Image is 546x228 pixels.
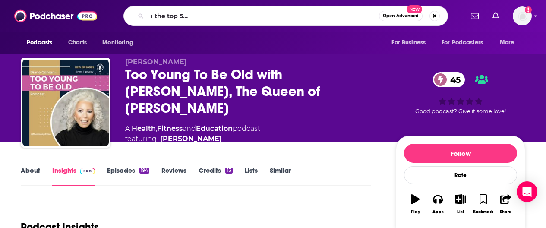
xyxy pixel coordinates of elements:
[404,144,517,163] button: Follow
[513,6,532,25] span: Logged in as KTMSseat4
[125,58,187,66] span: [PERSON_NAME]
[391,37,426,49] span: For Business
[125,123,260,144] div: A podcast
[494,35,525,51] button: open menu
[432,209,444,215] div: Apps
[500,209,511,215] div: Share
[415,108,506,114] span: Good podcast? Give it some love!
[21,166,40,186] a: About
[489,9,502,23] a: Show notifications dropdown
[383,14,419,18] span: Open Advanced
[27,37,52,49] span: Podcasts
[457,209,464,215] div: List
[449,189,472,220] button: List
[407,5,422,13] span: New
[473,209,493,215] div: Bookmark
[467,9,482,23] a: Show notifications dropdown
[22,60,109,146] img: Too Young To Be Old with Diane Gilman, The Queen of Jeans
[379,11,423,21] button: Open AdvancedNew
[411,209,420,215] div: Play
[107,166,149,186] a: Episodes194
[442,72,465,87] span: 45
[472,189,494,220] button: Bookmark
[63,35,92,51] a: Charts
[385,35,436,51] button: open menu
[404,189,426,220] button: Play
[139,168,149,174] div: 194
[396,58,525,129] div: 45Good podcast? Give it some love!
[123,6,448,26] div: Search podcasts, credits, & more...
[14,8,97,24] img: Podchaser - Follow, Share and Rate Podcasts
[68,37,87,49] span: Charts
[147,9,379,23] input: Search podcasts, credits, & more...
[125,134,260,144] span: featuring
[160,134,222,144] a: Diane Gilman
[96,35,144,51] button: open menu
[517,181,537,202] div: Open Intercom Messenger
[157,124,183,133] a: Fitness
[513,6,532,25] button: Show profile menu
[442,37,483,49] span: For Podcasters
[270,166,291,186] a: Similar
[183,124,196,133] span: and
[495,189,517,220] button: Share
[199,166,232,186] a: Credits13
[132,124,156,133] a: Health
[433,72,465,87] a: 45
[525,6,532,13] svg: Add a profile image
[196,124,233,133] a: Education
[404,166,517,184] div: Rate
[436,35,496,51] button: open menu
[513,6,532,25] img: User Profile
[52,166,95,186] a: InsightsPodchaser Pro
[156,124,157,133] span: ,
[102,37,133,49] span: Monitoring
[21,35,63,51] button: open menu
[225,168,232,174] div: 13
[426,189,449,220] button: Apps
[245,166,258,186] a: Lists
[161,166,186,186] a: Reviews
[80,168,95,174] img: Podchaser Pro
[500,37,514,49] span: More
